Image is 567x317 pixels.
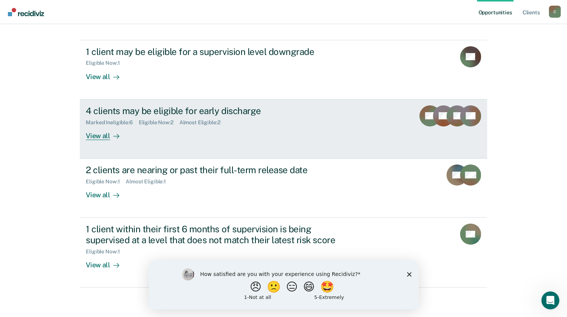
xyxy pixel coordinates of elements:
div: View all [86,255,128,270]
a: 1 client may be eligible for a supervision level downgradeEligible Now:1View all [80,40,487,99]
button: Profile dropdown button [549,6,561,18]
img: Recidiviz [8,8,44,16]
div: C [549,6,561,18]
div: 1 client within their first 6 months of supervision is being supervised at a level that does not ... [86,224,350,245]
div: Almost Eligible : 1 [126,178,172,185]
div: Eligible Now : 1 [86,60,126,66]
div: Eligible Now : 1 [86,248,126,255]
div: 4 clients may be eligible for early discharge [86,105,350,116]
a: 1 client within their first 6 months of supervision is being supervised at a level that does not ... [80,218,487,288]
a: 2 clients are nearing or past their full-term release dateEligible Now:1Almost Eligible:1View all [80,158,487,218]
div: 2 clients are nearing or past their full-term release date [86,165,350,175]
a: 4 clients may be eligible for early dischargeMarked Ineligible:6Eligible Now:2Almost Eligible:2Vi... [80,99,487,158]
iframe: Intercom live chat [541,291,559,309]
iframe: Survey by Kim from Recidiviz [149,261,418,309]
div: View all [86,125,128,140]
div: View all [86,66,128,81]
div: Eligible Now : 2 [139,119,179,126]
div: Eligible Now : 1 [86,178,126,185]
div: Marked Ineligible : 6 [86,119,138,126]
div: View all [86,185,128,200]
div: 1 client may be eligible for a supervision level downgrade [86,46,350,57]
div: Almost Eligible : 2 [179,119,226,126]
